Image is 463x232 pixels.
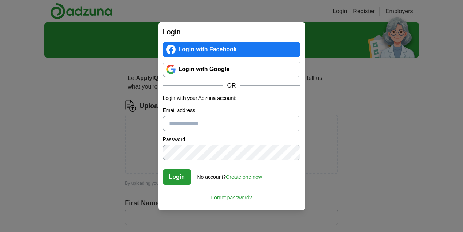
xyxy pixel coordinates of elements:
span: OR [223,81,240,90]
a: Forgot password? [163,189,300,202]
label: Password [163,136,300,143]
h2: Login [163,26,300,37]
a: Login with Google [163,62,300,77]
a: Login with Facebook [163,42,300,57]
p: Login with your Adzuna account: [163,95,300,102]
div: No account? [197,169,262,181]
button: Login [163,169,191,185]
label: Email address [163,107,300,114]
a: Create one now [226,174,262,180]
